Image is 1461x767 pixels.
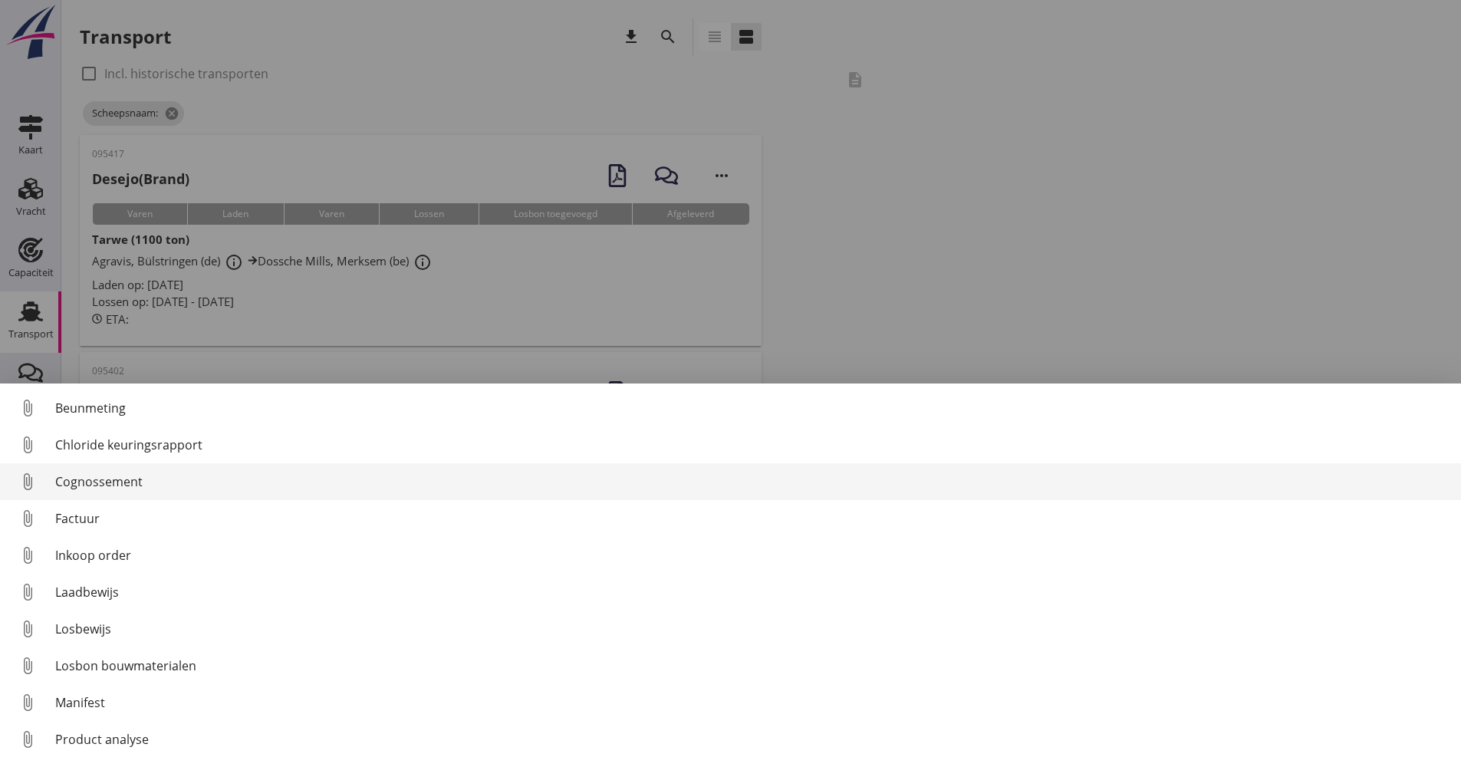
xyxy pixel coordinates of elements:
div: Cognossement [55,472,1449,491]
div: Losbewijs [55,620,1449,638]
div: Product analyse [55,730,1449,749]
i: attach_file [15,580,40,604]
i: attach_file [15,727,40,752]
i: attach_file [15,469,40,494]
i: attach_file [15,506,40,531]
i: attach_file [15,433,40,457]
i: attach_file [15,653,40,678]
i: attach_file [15,690,40,715]
div: Inkoop order [55,546,1449,565]
div: Laadbewijs [55,583,1449,601]
div: Factuur [55,509,1449,528]
i: attach_file [15,617,40,641]
i: attach_file [15,396,40,420]
i: attach_file [15,543,40,568]
div: Beunmeting [55,399,1449,417]
div: Chloride keuringsrapport [55,436,1449,454]
div: Losbon bouwmaterialen [55,657,1449,675]
div: Manifest [55,693,1449,712]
